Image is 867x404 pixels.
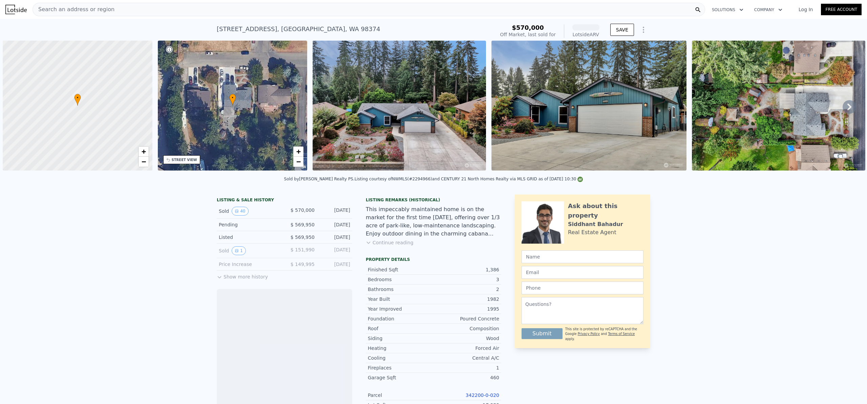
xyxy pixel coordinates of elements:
a: Terms of Service [608,332,635,336]
span: $ 151,990 [291,247,315,252]
div: Year Built [368,296,433,302]
div: Real Estate Agent [568,228,616,237]
input: Email [522,266,643,279]
div: Parcel [368,392,433,399]
a: Zoom in [139,147,149,157]
div: [STREET_ADDRESS] , [GEOGRAPHIC_DATA] , WA 98374 [217,24,380,34]
span: • [74,95,81,101]
div: 2 [433,286,499,293]
button: Show more history [217,271,268,280]
div: 460 [433,374,499,381]
div: Poured Concrete [433,315,499,322]
button: Submit [522,328,563,339]
button: Continue reading [366,239,414,246]
img: Sale: 123773332 Parcel: 101101003 [692,41,865,171]
a: Zoom out [293,157,303,167]
div: Central A/C [433,355,499,361]
div: [DATE] [320,207,350,216]
div: [DATE] [320,261,350,268]
input: Name [522,250,643,263]
div: Siding [368,335,433,342]
div: Foundation [368,315,433,322]
span: + [296,147,301,156]
div: Price Increase [219,261,279,268]
a: Log In [790,6,821,13]
div: • [74,94,81,106]
a: 342200-0-020 [466,392,499,398]
div: 1 [433,364,499,371]
img: Lotside [5,5,27,14]
div: Ask about this property [568,201,643,220]
span: $570,000 [512,24,544,31]
img: Sale: 123773332 Parcel: 101101003 [313,41,486,171]
div: 1982 [433,296,499,302]
span: Search an address or region [33,5,114,14]
div: [DATE] [320,234,350,241]
div: Heating [368,345,433,352]
div: Wood [433,335,499,342]
div: This site is protected by reCAPTCHA and the Google and apply. [565,327,643,341]
a: Zoom out [139,157,149,167]
div: Listing Remarks (Historical) [366,197,501,203]
img: NWMLS Logo [577,177,583,182]
div: Bathrooms [368,286,433,293]
div: STREET VIEW [172,157,197,162]
input: Phone [522,282,643,294]
span: $ 149,995 [291,262,315,267]
div: Listed [219,234,279,241]
div: • [229,94,236,106]
div: 3 [433,276,499,283]
div: 1995 [433,306,499,312]
div: 1,386 [433,266,499,273]
button: Company [749,4,788,16]
button: Solutions [706,4,749,16]
span: $ 569,950 [291,222,315,227]
button: SAVE [610,24,634,36]
button: View historical data [232,246,246,255]
button: View historical data [232,207,248,216]
span: − [141,157,146,166]
div: Listing courtesy of NWMLS (#2294966) and CENTURY 21 North Homes Realty via MLS GRID as of [DATE] ... [355,177,583,181]
div: Pending [219,221,279,228]
div: Lotside ARV [572,31,599,38]
div: Siddhant Bahadur [568,220,623,228]
span: + [141,147,146,156]
span: $ 569,950 [291,234,315,240]
div: Off Market, last sold for [500,31,556,38]
div: Cooling [368,355,433,361]
div: This impeccably maintained home is on the market for the first time [DATE], offering over 1/3 acr... [366,205,501,238]
div: LISTING & SALE HISTORY [217,197,352,204]
div: Bedrooms [368,276,433,283]
div: Sold [219,207,279,216]
div: Finished Sqft [368,266,433,273]
div: Year Improved [368,306,433,312]
img: Sale: 123773332 Parcel: 101101003 [491,41,686,171]
div: Sold [219,246,279,255]
div: Composition [433,325,499,332]
span: − [296,157,301,166]
div: Sold by [PERSON_NAME] Realty PS . [284,177,355,181]
a: Free Account [821,4,862,15]
div: Forced Air [433,345,499,352]
div: Fireplaces [368,364,433,371]
span: $ 570,000 [291,207,315,213]
button: Show Options [637,23,650,37]
div: Garage Sqft [368,374,433,381]
div: Property details [366,257,501,262]
div: [DATE] [320,246,350,255]
span: • [229,95,236,101]
div: [DATE] [320,221,350,228]
a: Zoom in [293,147,303,157]
div: Roof [368,325,433,332]
a: Privacy Policy [578,332,600,336]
